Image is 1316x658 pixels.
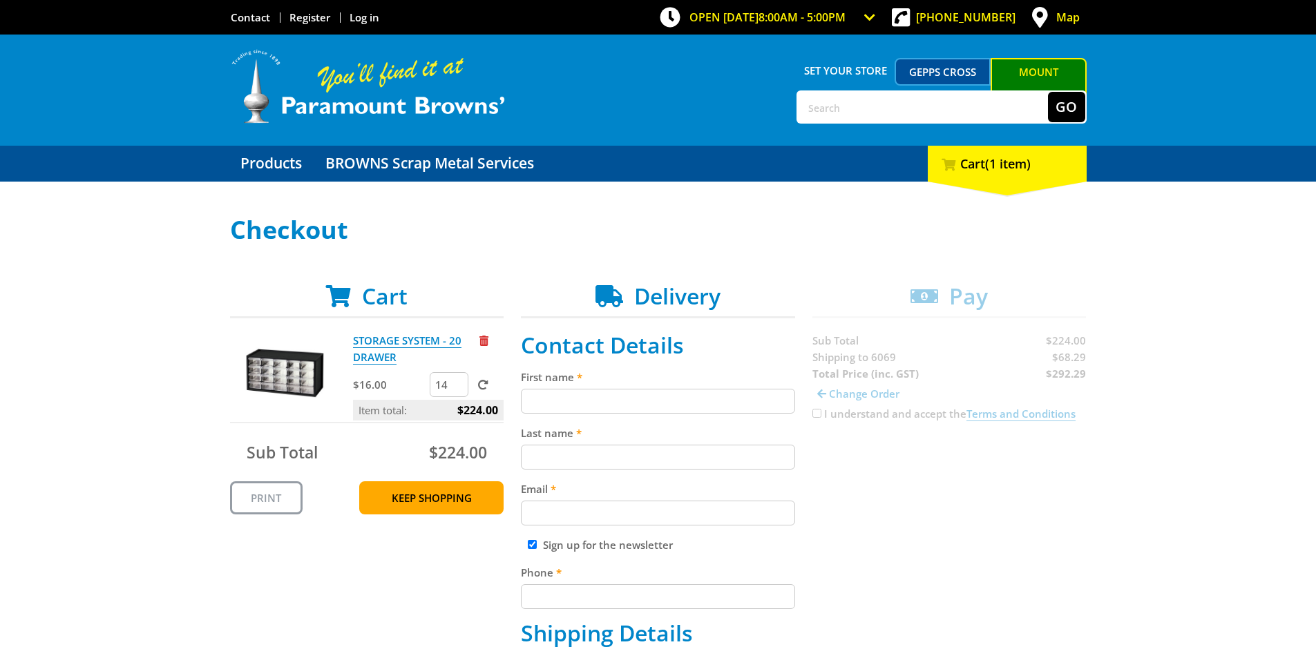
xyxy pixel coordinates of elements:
input: Please enter your first name. [521,389,795,414]
a: Gepps Cross [895,58,991,86]
a: Keep Shopping [359,481,504,514]
label: Sign up for the newsletter [543,538,673,552]
span: Sub Total [247,441,318,463]
input: Please enter your last name. [521,445,795,470]
input: Please enter your email address. [521,501,795,525]
span: OPEN [DATE] [689,10,846,25]
span: $224.00 [429,441,487,463]
label: Email [521,481,795,497]
h2: Shipping Details [521,620,795,646]
div: Cart [928,146,1087,182]
a: Remove from cart [479,333,488,347]
button: Go [1048,92,1085,122]
a: Go to the Products page [230,146,312,182]
img: Paramount Browns' [230,48,506,125]
input: Search [798,92,1048,122]
span: 8:00am - 5:00pm [759,10,846,25]
img: STORAGE SYSTEM - 20 DRAWER [243,332,326,415]
a: Log in [350,10,379,24]
span: Set your store [797,58,895,83]
a: Mount [PERSON_NAME] [991,58,1087,110]
a: Go to the Contact page [231,10,270,24]
span: $224.00 [457,400,498,420]
span: Delivery [634,281,721,311]
p: $16.00 [353,376,427,393]
a: Go to the BROWNS Scrap Metal Services page [315,146,544,182]
label: Last name [521,425,795,441]
a: Print [230,481,303,514]
h2: Contact Details [521,332,795,358]
h1: Checkout [230,216,1087,244]
a: Go to the registration page [289,10,330,24]
label: Phone [521,564,795,581]
input: Please enter your telephone number. [521,584,795,609]
span: Cart [362,281,408,311]
a: STORAGE SYSTEM - 20 DRAWER [353,333,461,365]
label: First name [521,369,795,385]
span: (1 item) [985,155,1031,172]
p: Item total: [353,400,504,420]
